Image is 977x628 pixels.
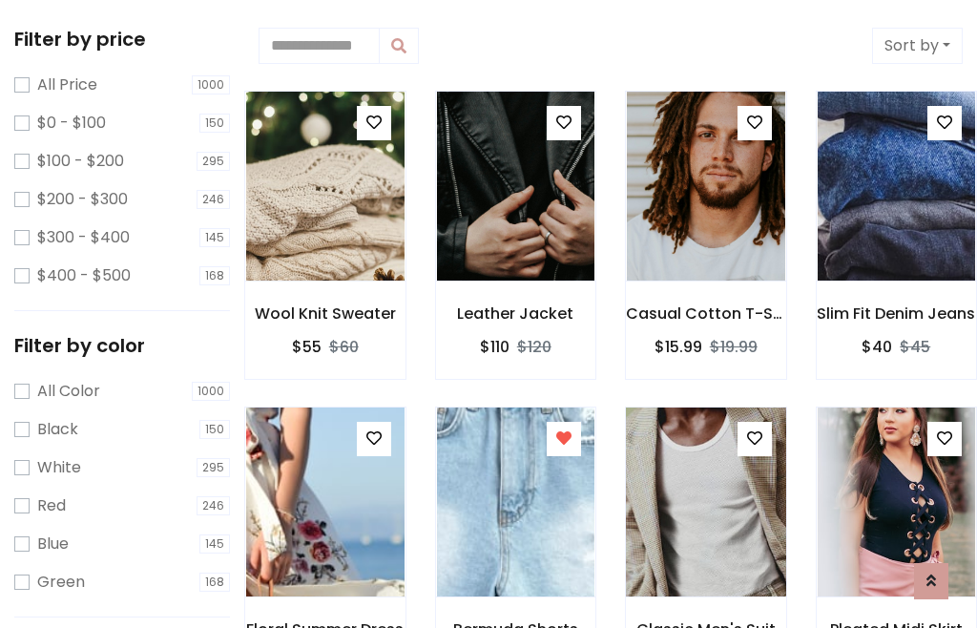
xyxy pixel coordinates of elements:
label: All Price [37,73,97,96]
h6: $40 [862,338,892,356]
label: $100 - $200 [37,150,124,173]
span: 1000 [192,75,230,94]
span: 1000 [192,382,230,401]
h6: $55 [292,338,322,356]
h6: Wool Knit Sweater [245,304,405,323]
span: 150 [199,420,230,439]
label: All Color [37,380,100,403]
span: 145 [199,228,230,247]
del: $60 [329,336,359,358]
label: Blue [37,533,69,555]
h6: Leather Jacket [436,304,596,323]
label: Red [37,494,66,517]
label: $200 - $300 [37,188,128,211]
label: Green [37,571,85,594]
h6: Casual Cotton T-Shirt [626,304,786,323]
label: White [37,456,81,479]
del: $45 [900,336,930,358]
h5: Filter by color [14,334,230,357]
span: 295 [197,458,230,477]
button: Sort by [872,28,963,64]
label: Black [37,418,78,441]
span: 150 [199,114,230,133]
span: 145 [199,534,230,554]
del: $120 [517,336,551,358]
h6: $110 [480,338,509,356]
h6: Slim Fit Denim Jeans [817,304,977,323]
label: $400 - $500 [37,264,131,287]
h5: Filter by price [14,28,230,51]
span: 295 [197,152,230,171]
label: $300 - $400 [37,226,130,249]
label: $0 - $100 [37,112,106,135]
span: 168 [199,266,230,285]
del: $19.99 [710,336,758,358]
span: 246 [197,190,230,209]
span: 246 [197,496,230,515]
span: 168 [199,573,230,592]
h6: $15.99 [655,338,702,356]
